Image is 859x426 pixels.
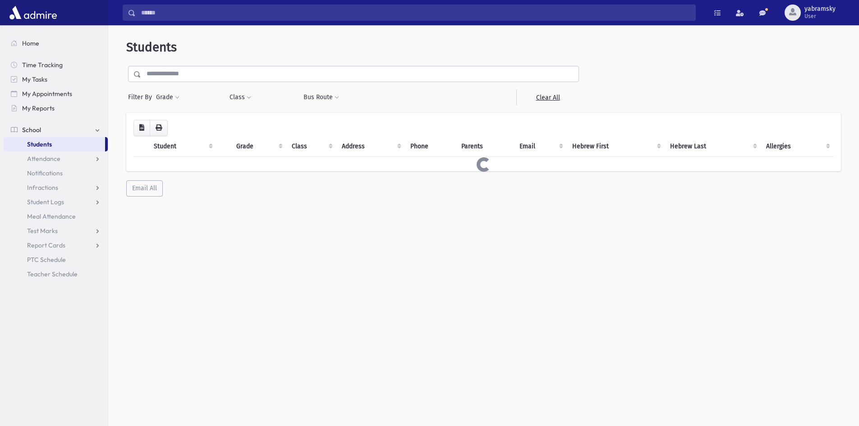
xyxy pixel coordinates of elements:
[286,136,337,157] th: Class
[148,136,216,157] th: Student
[4,72,108,87] a: My Tasks
[4,209,108,224] a: Meal Attendance
[4,101,108,115] a: My Reports
[456,136,514,157] th: Parents
[133,120,150,136] button: CSV
[22,39,39,47] span: Home
[4,58,108,72] a: Time Tracking
[27,256,66,264] span: PTC Schedule
[405,136,456,157] th: Phone
[516,89,579,105] a: Clear All
[27,241,65,249] span: Report Cards
[27,198,64,206] span: Student Logs
[303,89,340,105] button: Bus Route
[804,13,836,20] span: User
[22,75,47,83] span: My Tasks
[22,126,41,134] span: School
[514,136,567,157] th: Email
[27,155,60,163] span: Attendance
[567,136,664,157] th: Hebrew First
[4,166,108,180] a: Notifications
[136,5,695,21] input: Search
[4,195,108,209] a: Student Logs
[336,136,405,157] th: Address
[761,136,834,157] th: Allergies
[27,270,78,278] span: Teacher Schedule
[126,180,163,197] button: Email All
[804,5,836,13] span: yabramsky
[27,212,76,220] span: Meal Attendance
[156,89,180,105] button: Grade
[4,224,108,238] a: Test Marks
[27,140,52,148] span: Students
[22,90,72,98] span: My Appointments
[27,183,58,192] span: Infractions
[126,40,177,55] span: Students
[229,89,252,105] button: Class
[4,123,108,137] a: School
[150,120,168,136] button: Print
[4,151,108,166] a: Attendance
[22,61,63,69] span: Time Tracking
[4,238,108,252] a: Report Cards
[7,4,59,22] img: AdmirePro
[4,180,108,195] a: Infractions
[4,252,108,267] a: PTC Schedule
[4,36,108,50] a: Home
[231,136,286,157] th: Grade
[4,87,108,101] a: My Appointments
[4,267,108,281] a: Teacher Schedule
[4,137,105,151] a: Students
[22,104,55,112] span: My Reports
[27,169,63,177] span: Notifications
[128,92,156,102] span: Filter By
[665,136,761,157] th: Hebrew Last
[27,227,58,235] span: Test Marks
